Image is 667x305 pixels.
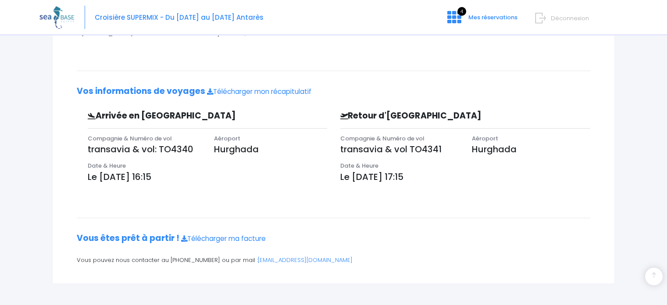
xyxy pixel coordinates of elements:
a: 4 Mes réservations [440,16,523,25]
span: 3 options [207,29,248,37]
span: Compagnie & Numéro de vol [340,134,424,143]
p: transavia & vol TO4341 [340,143,459,156]
a: Télécharger mon récapitulatif [207,87,311,96]
p: Le [DATE] 16:15 [88,170,327,183]
span: Croisière SUPERMIX - Du [DATE] au [DATE] Antarès [95,13,264,22]
span: Aéroport [472,134,498,143]
h2: Vous êtes prêt à partir ! [77,233,590,244]
a: [EMAIL_ADDRESS][DOMAIN_NAME] [258,256,353,264]
p: Hurghada [214,143,327,156]
h3: Arrivée en [GEOGRAPHIC_DATA] [81,111,271,121]
h2: Vos informations de voyages [77,86,590,97]
p: Le [DATE] 17:15 [340,170,591,183]
span: Déconnexion [551,14,589,22]
span: Date & Heure [340,161,378,170]
p: Hurghada [472,143,590,156]
p: Vous pouvez nous contacter au [PHONE_NUMBER] ou par mail : [77,256,590,265]
h3: Retour d'[GEOGRAPHIC_DATA] [334,111,531,121]
p: transavia & vol: TO4340 [88,143,201,156]
a: Télécharger ma facture [181,234,266,243]
span: 4 [457,7,466,16]
span: Mes réservations [468,13,517,22]
span: Compagnie & Numéro de vol [88,134,172,143]
span: Date & Heure [88,161,126,170]
span: Aéroport [214,134,240,143]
